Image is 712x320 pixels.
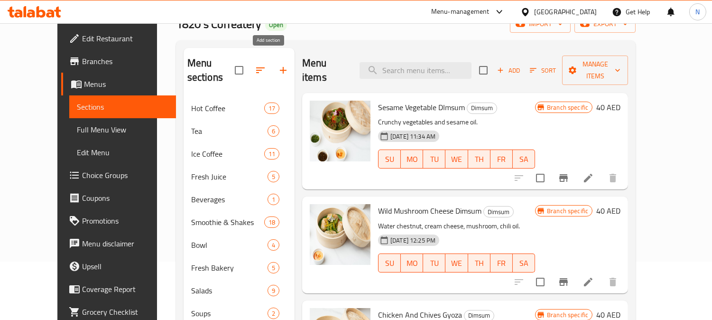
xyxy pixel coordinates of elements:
span: N [695,7,700,17]
span: Choice Groups [82,169,169,181]
button: Add [493,63,524,78]
span: 11 [265,150,279,159]
span: 5 [268,172,279,181]
span: Salads [191,285,268,296]
button: TU [423,150,445,169]
button: TU [423,254,445,273]
button: delete [601,167,624,189]
span: 4 [268,241,279,250]
span: Coupons [82,192,169,204]
a: Full Menu View [69,118,176,141]
span: 2 [268,309,279,318]
span: Full Menu View [77,124,169,135]
span: [DATE] 11:34 AM [387,132,439,141]
span: SU [382,152,397,166]
button: SA [513,254,535,273]
span: Add item [493,63,524,78]
button: Sort [527,63,558,78]
span: Wild Mushroom Cheese Dimsum [378,204,481,218]
span: Edit Menu [77,147,169,158]
div: Menu-management [431,6,490,18]
div: Ice Coffee [191,148,264,160]
span: Branches [82,56,169,67]
span: Branch specific [543,311,592,320]
span: Smoothie & Shakes [191,216,264,228]
p: Water chestnut, cream cheese, mushroom, chili oil. [378,220,535,232]
span: MO [405,256,419,270]
a: Edit Menu [69,141,176,164]
span: 17 [265,104,279,113]
span: import [518,18,563,30]
span: Coverage Report [82,283,169,295]
span: Bowl [191,239,268,251]
span: Sort items [524,63,562,78]
span: WE [449,256,464,270]
a: Upsell [61,255,176,278]
span: FR [494,256,509,270]
div: Fresh Juice5 [184,165,295,188]
div: items [268,125,279,137]
button: delete [601,271,624,293]
span: TU [427,256,442,270]
span: [DATE] 12:25 PM [387,236,439,245]
span: 6 [268,127,279,136]
a: Promotions [61,209,176,232]
span: Menus [84,78,169,90]
a: Edit menu item [583,276,594,288]
span: Select section [473,60,493,80]
button: SA [513,150,535,169]
a: Branches [61,50,176,73]
span: TH [472,256,487,270]
input: search [360,62,472,79]
span: Sesame Vegetable DImsum [378,100,465,114]
h6: 40 AED [596,204,620,217]
span: Grocery Checklist [82,306,169,318]
span: SA [517,152,531,166]
button: export [574,15,636,33]
span: Manage items [570,58,620,82]
button: FR [490,150,513,169]
img: Wild Mushroom Cheese Dimsum [310,204,370,265]
div: Salads9 [184,279,295,302]
span: export [582,18,628,30]
span: Dimsum [467,103,497,113]
button: SU [378,150,401,169]
a: Menus [61,73,176,95]
span: Fresh Bakery [191,262,268,273]
span: Soups [191,308,268,319]
div: Fresh Juice [191,171,268,182]
span: 5 [268,264,279,273]
div: Beverages1 [184,188,295,211]
a: Sections [69,95,176,118]
span: Sort [530,65,556,76]
button: Manage items [562,56,628,85]
span: 1 [268,195,279,204]
span: TH [472,152,487,166]
span: Beverages [191,194,268,205]
h2: Menu items [302,56,348,85]
span: Select to update [530,168,550,188]
button: MO [401,150,423,169]
span: Open [265,21,287,29]
button: Branch-specific-item [552,167,575,189]
div: Bowl4 [184,234,295,256]
span: 9 [268,286,279,295]
button: WE [445,150,468,169]
div: Hot Coffee17 [184,97,295,120]
span: FR [494,152,509,166]
span: Hot Coffee [191,103,264,114]
button: SU [378,254,401,273]
div: Ice Coffee11 [184,142,295,165]
button: import [510,15,571,33]
div: items [268,308,279,319]
h2: Menu sections [187,56,235,85]
span: Menu disclaimer [82,238,169,249]
div: items [268,262,279,273]
a: Menu disclaimer [61,232,176,255]
span: Add [496,65,521,76]
div: Tea [191,125,268,137]
a: Choice Groups [61,164,176,187]
span: Promotions [82,215,169,226]
h6: 40 AED [596,101,620,114]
